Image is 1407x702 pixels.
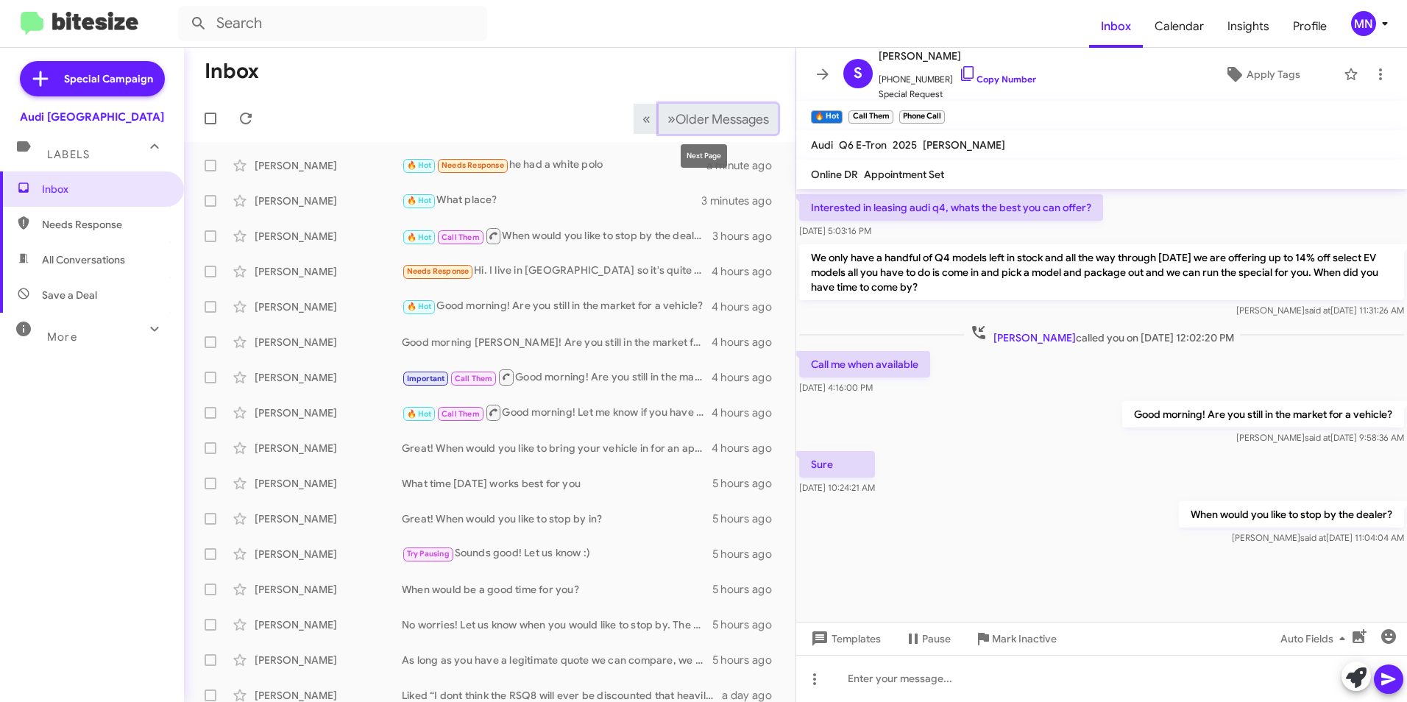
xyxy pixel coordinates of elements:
[20,110,164,124] div: Audi [GEOGRAPHIC_DATA]
[42,217,167,232] span: Needs Response
[407,233,432,242] span: 🔥 Hot
[1143,5,1216,48] a: Calendar
[255,582,402,597] div: [PERSON_NAME]
[1247,61,1300,88] span: Apply Tags
[712,476,784,491] div: 5 hours ago
[1122,401,1404,428] p: Good morning! Are you still in the market for a vehicle?
[255,547,402,561] div: [PERSON_NAME]
[1305,432,1330,443] span: said at
[811,168,858,181] span: Online DR
[879,65,1036,87] span: [PHONE_NUMBER]
[1216,5,1281,48] a: Insights
[47,148,90,161] span: Labels
[42,252,125,267] span: All Conversations
[255,158,402,173] div: [PERSON_NAME]
[255,617,402,632] div: [PERSON_NAME]
[402,335,712,350] div: Good morning [PERSON_NAME]! Are you still in the market for a new vehicle?
[402,298,712,315] div: Good morning! Are you still in the market for a vehicle?
[1089,5,1143,48] a: Inbox
[255,194,402,208] div: [PERSON_NAME]
[963,625,1068,652] button: Mark Inactive
[712,264,784,279] div: 4 hours ago
[712,547,784,561] div: 5 hours ago
[1280,625,1351,652] span: Auto Fields
[1281,5,1339,48] a: Profile
[255,405,402,420] div: [PERSON_NAME]
[402,263,712,280] div: Hi. I live in [GEOGRAPHIC_DATA] so it's quite a trek for me to go down there. Is there anything y...
[706,158,784,173] div: a minute ago
[993,331,1076,344] span: [PERSON_NAME]
[659,104,778,134] button: Next
[255,299,402,314] div: [PERSON_NAME]
[712,299,784,314] div: 4 hours ago
[799,382,873,393] span: [DATE] 4:16:00 PM
[712,582,784,597] div: 5 hours ago
[402,545,712,562] div: Sounds good! Let us know :)
[799,194,1103,221] p: Interested in leasing audi q4, whats the best you can offer?
[1300,532,1326,543] span: said at
[1179,501,1404,528] p: When would you like to stop by the dealer?
[893,138,917,152] span: 2025
[402,476,712,491] div: What time [DATE] works best for you
[442,233,480,242] span: Call Them
[681,144,727,168] div: Next Page
[642,110,651,128] span: «
[64,71,153,86] span: Special Campaign
[964,324,1240,345] span: called you on [DATE] 12:02:20 PM
[848,110,893,124] small: Call Them
[178,6,487,41] input: Search
[255,335,402,350] div: [PERSON_NAME]
[1351,11,1376,36] div: MN
[959,74,1036,85] a: Copy Number
[407,549,450,559] span: Try Pausing
[879,47,1036,65] span: [PERSON_NAME]
[712,370,784,385] div: 4 hours ago
[442,160,504,170] span: Needs Response
[712,229,784,244] div: 3 hours ago
[1232,532,1404,543] span: [PERSON_NAME] [DATE] 11:04:04 AM
[854,62,862,85] span: S
[1236,432,1404,443] span: [PERSON_NAME] [DATE] 9:58:36 AM
[799,482,875,493] span: [DATE] 10:24:21 AM
[407,374,445,383] span: Important
[839,138,887,152] span: Q6 E-Tron
[864,168,944,181] span: Appointment Set
[811,110,843,124] small: 🔥 Hot
[402,653,712,667] div: As long as you have a legitimate quote we can compare, we will beat it and save you the trip :)
[712,617,784,632] div: 5 hours ago
[42,288,97,302] span: Save a Deal
[42,182,167,196] span: Inbox
[1187,61,1336,88] button: Apply Tags
[20,61,165,96] a: Special Campaign
[402,368,712,386] div: Good morning! Are you still in the market?
[1305,305,1330,316] span: said at
[255,370,402,385] div: [PERSON_NAME]
[402,157,706,174] div: he had a white polo
[634,104,778,134] nav: Page navigation example
[47,330,77,344] span: More
[402,582,712,597] div: When would be a good time for you?
[1339,11,1391,36] button: MN
[808,625,881,652] span: Templates
[799,351,930,377] p: Call me when available
[799,451,875,478] p: Sure
[402,617,712,632] div: No worries! Let us know when you would like to stop by. The EV credit does end this month and ava...
[407,160,432,170] span: 🔥 Hot
[402,511,712,526] div: Great! When would you like to stop by in?
[712,335,784,350] div: 4 hours ago
[1269,625,1363,652] button: Auto Fields
[922,625,951,652] span: Pause
[407,409,432,419] span: 🔥 Hot
[455,374,493,383] span: Call Them
[712,405,784,420] div: 4 hours ago
[879,87,1036,102] span: Special Request
[407,266,469,276] span: Needs Response
[899,110,945,124] small: Phone Call
[712,653,784,667] div: 5 hours ago
[255,511,402,526] div: [PERSON_NAME]
[712,511,784,526] div: 5 hours ago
